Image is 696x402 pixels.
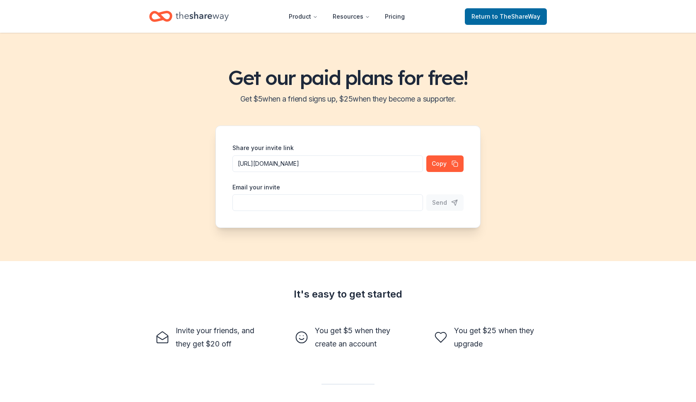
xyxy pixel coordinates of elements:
[282,8,324,25] button: Product
[426,155,464,172] button: Copy
[232,183,280,191] label: Email your invite
[465,8,547,25] a: Returnto TheShareWay
[492,13,540,20] span: to TheShareWay
[149,7,229,26] a: Home
[149,288,547,301] div: It's easy to get started
[232,144,294,152] label: Share your invite link
[176,324,262,351] div: Invite your friends, and they get $20 off
[378,8,411,25] a: Pricing
[471,12,540,22] span: Return
[326,8,377,25] button: Resources
[315,324,401,351] div: You get $5 when they create an account
[282,7,411,26] nav: Main
[10,66,686,89] h1: Get our paid plans for free!
[454,324,540,351] div: You get $25 when they upgrade
[10,92,686,106] h2: Get $ 5 when a friend signs up, $ 25 when they become a supporter.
